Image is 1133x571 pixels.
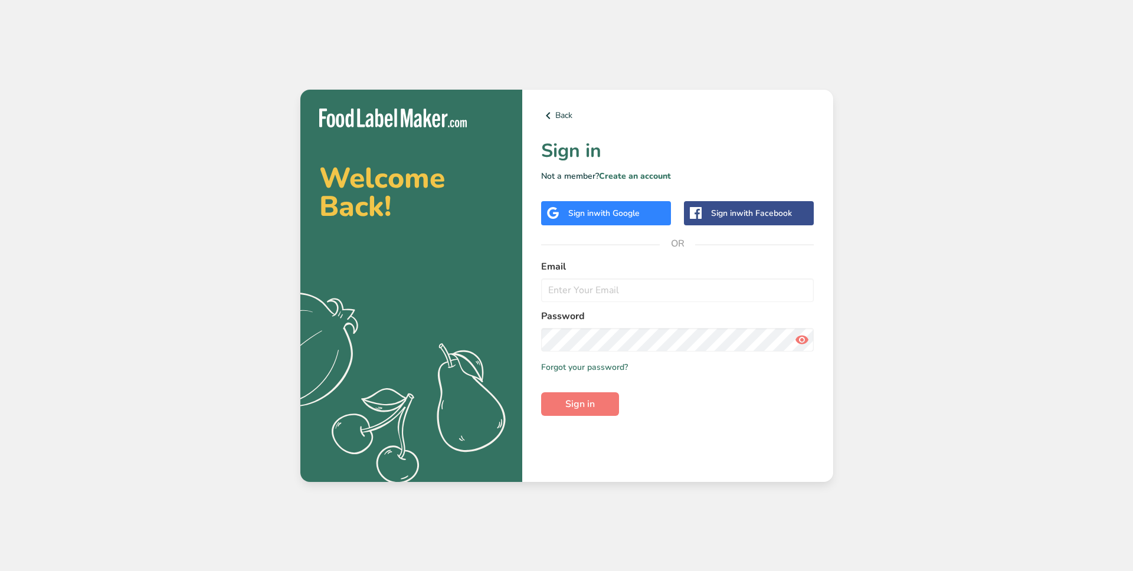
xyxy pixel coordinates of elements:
button: Sign in [541,392,619,416]
div: Sign in [711,207,792,219]
h2: Welcome Back! [319,164,503,221]
img: Food Label Maker [319,109,467,128]
label: Password [541,309,814,323]
label: Email [541,260,814,274]
div: Sign in [568,207,640,219]
input: Enter Your Email [541,278,814,302]
a: Back [541,109,814,123]
span: Sign in [565,397,595,411]
span: OR [660,226,695,261]
p: Not a member? [541,170,814,182]
h1: Sign in [541,137,814,165]
a: Forgot your password? [541,361,628,373]
a: Create an account [599,170,671,182]
span: with Google [594,208,640,219]
span: with Facebook [736,208,792,219]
